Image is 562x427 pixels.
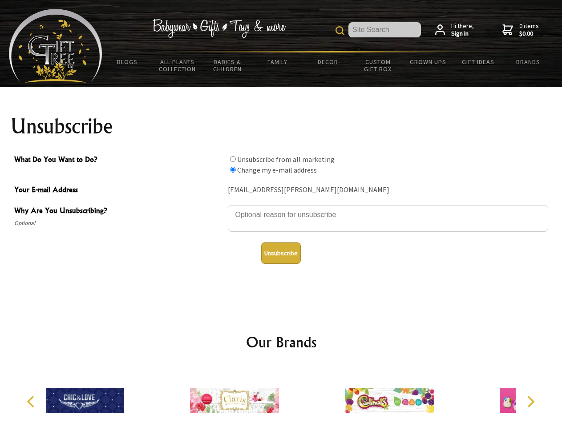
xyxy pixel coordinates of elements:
[9,9,102,83] img: Babyware - Gifts - Toys and more...
[22,392,42,411] button: Previous
[502,22,539,38] a: 0 items$0.00
[519,30,539,38] strong: $0.00
[237,165,317,174] label: Change my e-mail address
[451,30,474,38] strong: Sign in
[14,205,223,218] span: Why Are You Unsubscribing?
[152,19,286,38] img: Babywear - Gifts - Toys & more
[14,218,223,229] span: Optional
[503,52,554,71] a: Brands
[519,22,539,38] span: 0 items
[153,52,203,78] a: All Plants Collection
[521,392,540,411] button: Next
[353,52,403,78] a: Custom Gift Box
[451,22,474,38] span: Hi there,
[11,116,552,137] h1: Unsubscribe
[237,155,335,164] label: Unsubscribe from all marketing
[348,22,421,37] input: Site Search
[253,52,303,71] a: Family
[303,52,353,71] a: Decor
[14,154,223,167] span: What Do You Want to Do?
[102,52,153,71] a: BLOGS
[230,167,236,173] input: What Do You Want to Do?
[14,184,223,197] span: Your E-mail Address
[435,22,474,38] a: Hi there,Sign in
[261,242,301,264] button: Unsubscribe
[228,205,548,232] textarea: Why Are You Unsubscribing?
[230,156,236,162] input: What Do You Want to Do?
[18,331,545,353] h2: Our Brands
[403,52,453,71] a: Grown Ups
[336,26,344,35] img: product search
[453,52,503,71] a: Gift Ideas
[228,183,548,197] div: [EMAIL_ADDRESS][PERSON_NAME][DOMAIN_NAME]
[202,52,253,78] a: Babies & Children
